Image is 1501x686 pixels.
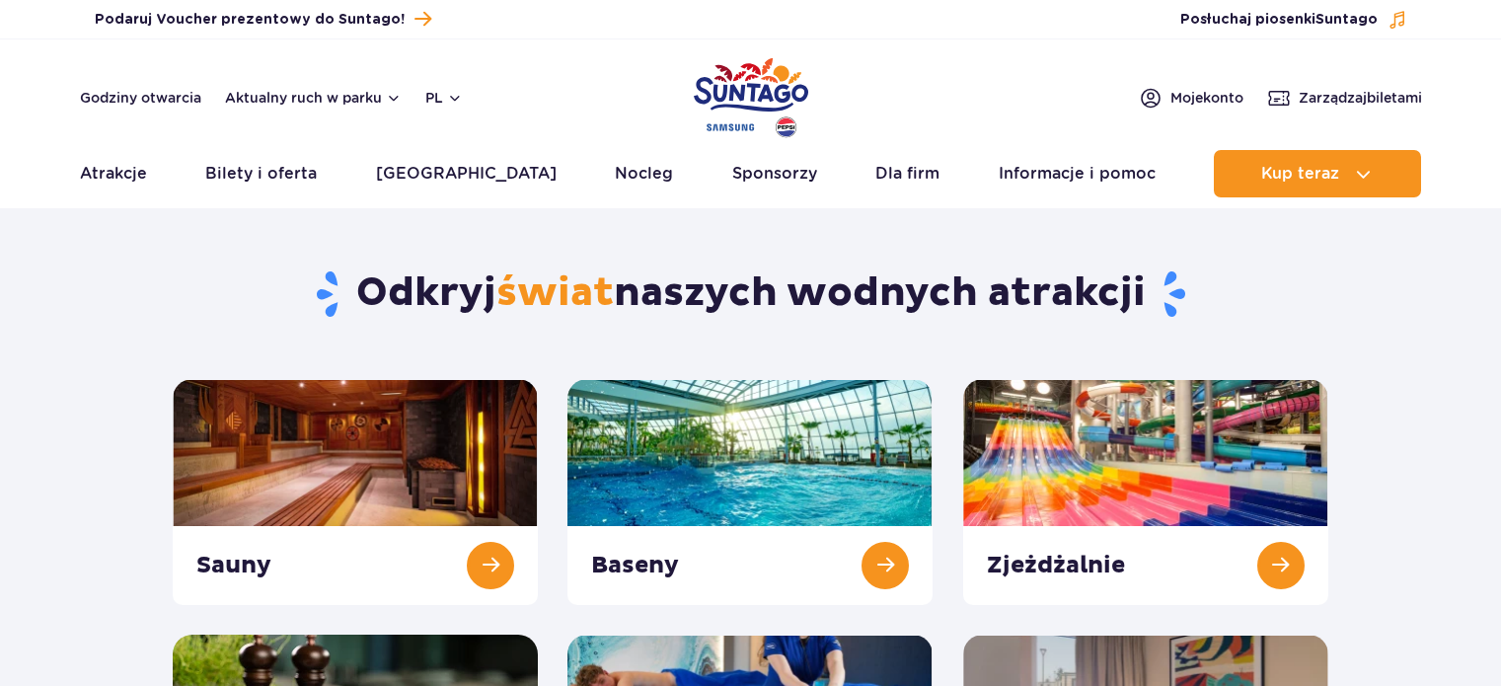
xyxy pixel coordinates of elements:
button: Aktualny ruch w parku [225,90,402,106]
button: pl [425,88,463,108]
button: Posłuchaj piosenkiSuntago [1180,10,1407,30]
span: świat [496,268,614,318]
span: Suntago [1315,13,1378,27]
span: Zarządzaj biletami [1299,88,1422,108]
span: Podaruj Voucher prezentowy do Suntago! [95,10,405,30]
h1: Odkryj naszych wodnych atrakcji [173,268,1328,320]
a: Atrakcje [80,150,147,197]
a: Sponsorzy [732,150,817,197]
a: Park of Poland [694,49,808,140]
span: Posłuchaj piosenki [1180,10,1378,30]
a: Podaruj Voucher prezentowy do Suntago! [95,6,431,33]
button: Kup teraz [1214,150,1421,197]
a: Mojekonto [1139,86,1243,110]
a: [GEOGRAPHIC_DATA] [376,150,557,197]
span: Moje konto [1170,88,1243,108]
a: Nocleg [615,150,673,197]
a: Dla firm [875,150,939,197]
span: Kup teraz [1261,165,1339,183]
a: Zarządzajbiletami [1267,86,1422,110]
a: Bilety i oferta [205,150,317,197]
a: Godziny otwarcia [80,88,201,108]
a: Informacje i pomoc [999,150,1156,197]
